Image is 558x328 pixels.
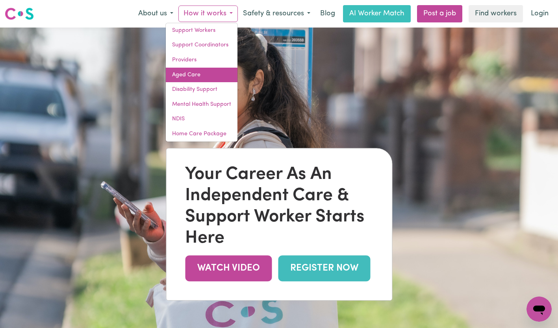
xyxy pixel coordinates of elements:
a: Blog [315,5,340,22]
a: Providers [166,53,237,68]
a: Support Workers [166,23,237,38]
button: Safety & resources [238,6,315,22]
iframe: Button to launch messaging window [526,297,552,322]
button: How it works [178,6,238,22]
div: How it works [165,23,238,142]
a: Disability Support [166,82,237,97]
a: Home Care Package [166,127,237,142]
a: Careseekers logo [5,5,34,23]
div: Your Career As An Independent Care & Support Worker Starts Here [185,164,373,249]
button: About us [133,6,178,22]
img: Careseekers logo [5,7,34,21]
a: WATCH VIDEO [185,256,272,281]
a: REGISTER NOW [278,256,370,281]
a: Mental Health Support [166,97,237,112]
a: AI Worker Match [343,5,411,22]
a: NDIS [166,112,237,127]
a: Support Coordinators [166,38,237,53]
a: Find workers [469,5,523,22]
a: Aged Care [166,68,237,83]
a: Login [526,5,553,22]
a: Post a job [417,5,462,22]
